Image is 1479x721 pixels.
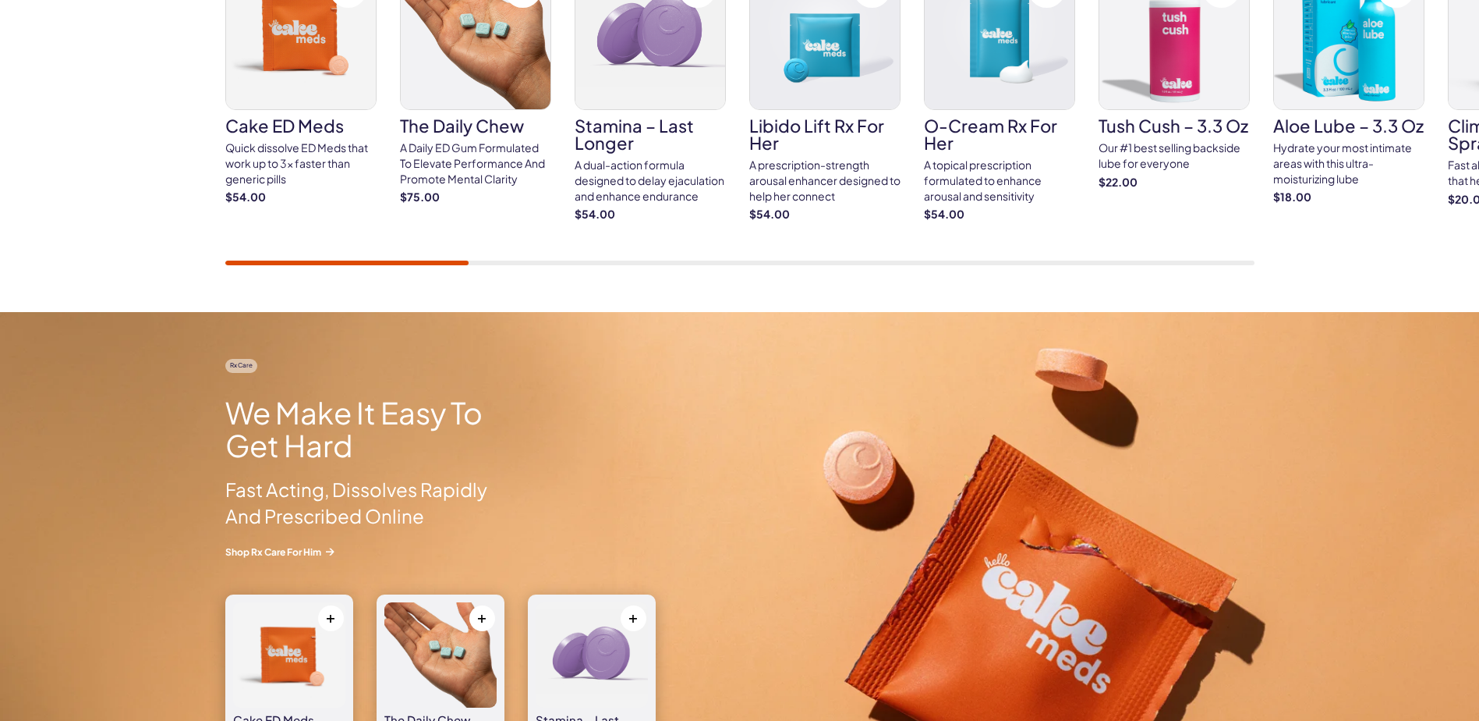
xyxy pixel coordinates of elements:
[1099,175,1250,190] strong: $22.00
[1273,190,1424,205] strong: $18.00
[225,190,377,205] strong: $54.00
[1273,117,1424,134] h3: Aloe Lube – 3.3 oz
[749,117,900,151] h3: Libido Lift Rx For Her
[749,158,900,204] div: A prescription-strength arousal enhancer designed to help her connect
[233,602,345,708] img: Cake ED Meds
[225,359,257,372] span: Rx Care
[924,207,1075,222] strong: $54.00
[225,140,377,186] div: Quick dissolve ED Meds that work up to 3x faster than generic pills
[400,140,551,186] div: A Daily ED Gum Formulated To Elevate Performance And Promote Mental Clarity
[225,545,511,559] a: Shop Rx Care For Him
[400,190,551,205] strong: $75.00
[924,117,1075,151] h3: O-Cream Rx for Her
[536,602,648,708] img: Stamina – Last Longer
[384,602,497,708] img: The Daily Chew
[1273,140,1424,186] div: Hydrate your most intimate areas with this ultra-moisturizing lube
[225,117,377,134] h3: Cake ED Meds
[1099,117,1250,134] h3: Tush Cush – 3.3 oz
[575,207,726,222] strong: $54.00
[575,117,726,151] h3: Stamina – Last Longer
[575,158,726,204] div: A dual-action formula designed to delay ejaculation and enhance endurance
[1099,140,1250,171] div: Our #1 best selling backside lube for everyone
[749,207,900,222] strong: $54.00
[225,477,511,529] p: Fast Acting, Dissolves Rapidly And Prescribed Online
[400,117,551,134] h3: The Daily Chew
[225,396,511,462] h2: We Make It Easy To Get Hard
[924,158,1075,204] div: A topical prescription formulated to enhance arousal and sensitivity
